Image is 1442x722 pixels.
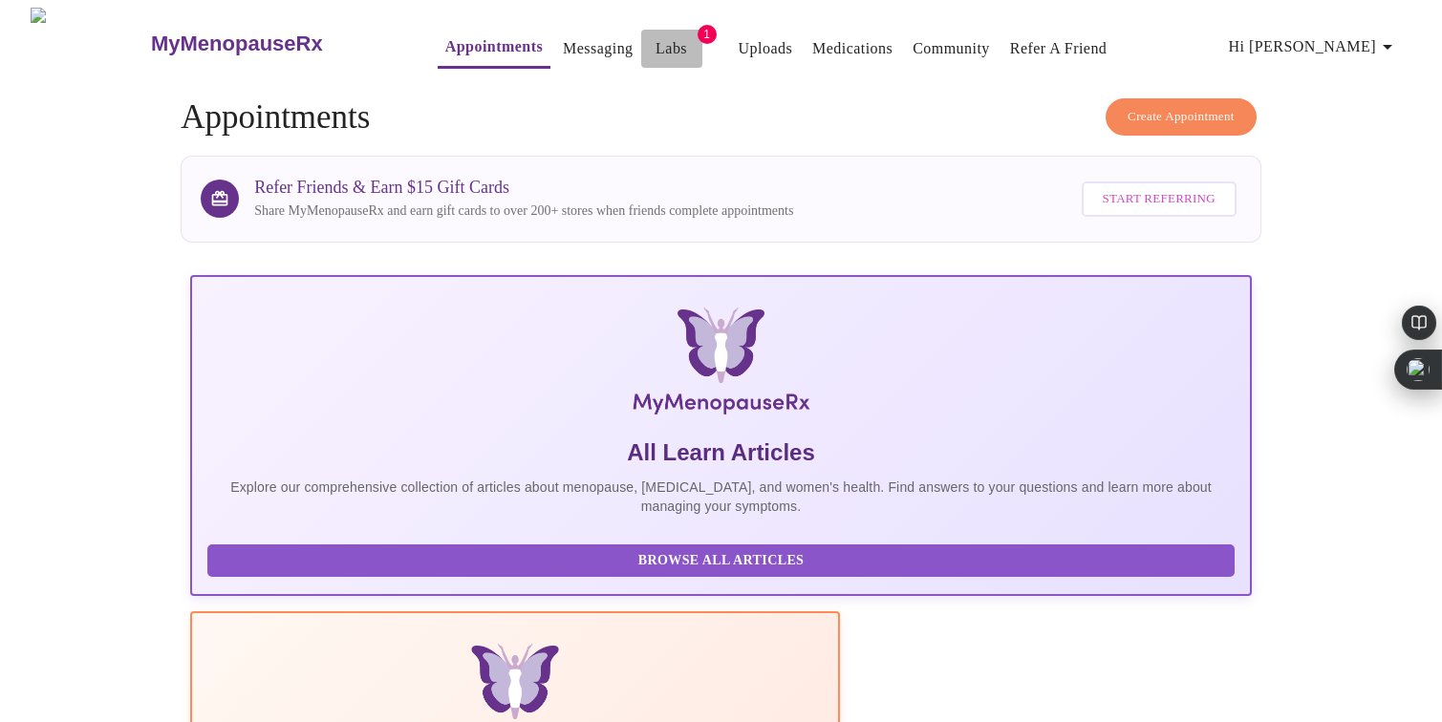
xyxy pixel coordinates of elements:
button: Appointments [438,28,550,69]
button: Community [905,30,998,68]
span: Browse All Articles [226,549,1216,573]
span: Hi [PERSON_NAME] [1229,33,1399,60]
h3: MyMenopauseRx [151,32,323,56]
button: Messaging [555,30,640,68]
a: Messaging [563,35,633,62]
a: Community [913,35,990,62]
p: Explore our comprehensive collection of articles about menopause, [MEDICAL_DATA], and women's hea... [207,478,1235,516]
button: Uploads [731,30,801,68]
h3: Refer Friends & Earn $15 Gift Cards [254,178,793,198]
button: Start Referring [1082,181,1237,217]
button: Labs [641,30,702,68]
span: 1 [698,25,717,44]
a: Start Referring [1077,172,1241,226]
button: Browse All Articles [207,544,1235,578]
a: Refer a Friend [1010,35,1108,62]
button: Refer a Friend [1002,30,1115,68]
button: Create Appointment [1106,98,1257,136]
span: Create Appointment [1128,106,1235,128]
img: MyMenopauseRx Logo [31,8,148,79]
h4: Appointments [181,98,1261,137]
img: MyMenopauseRx Logo [367,308,1075,422]
a: Browse All Articles [207,551,1239,567]
a: Labs [656,35,687,62]
a: Uploads [739,35,793,62]
a: Medications [812,35,893,62]
h5: All Learn Articles [207,437,1235,468]
p: Share MyMenopauseRx and earn gift cards to over 200+ stores when friends complete appointments [254,202,793,221]
button: Medications [805,30,900,68]
a: Appointments [445,33,543,60]
a: MyMenopauseRx [148,11,398,77]
span: Start Referring [1103,188,1216,210]
button: Hi [PERSON_NAME] [1221,28,1407,66]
